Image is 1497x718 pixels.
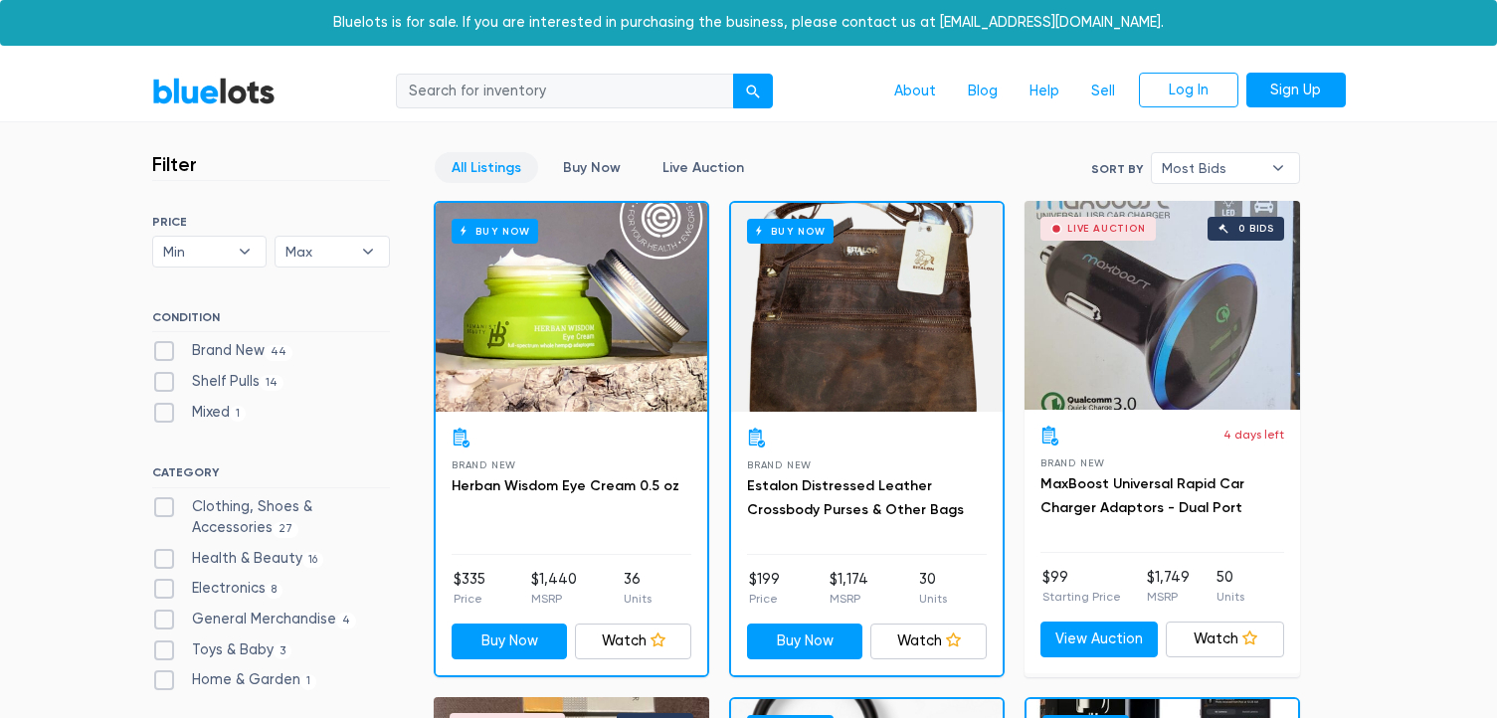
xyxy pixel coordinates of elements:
[1067,224,1146,234] div: Live Auction
[435,152,538,183] a: All Listings
[265,345,293,361] span: 44
[919,569,947,609] li: 30
[224,237,266,267] b: ▾
[163,237,229,267] span: Min
[747,477,964,518] a: Estalon Distressed Leather Crossbody Purses & Other Bags
[575,624,691,659] a: Watch
[1216,567,1244,607] li: 50
[952,73,1014,110] a: Blog
[1216,588,1244,606] p: Units
[285,237,351,267] span: Max
[152,639,292,661] label: Toys & Baby
[152,371,284,393] label: Shelf Pulls
[747,219,834,244] h6: Buy Now
[152,669,317,691] label: Home & Garden
[452,624,568,659] a: Buy Now
[1042,588,1121,606] p: Starting Price
[878,73,952,110] a: About
[1042,567,1121,607] li: $99
[273,522,299,538] span: 27
[1147,567,1190,607] li: $1,749
[830,590,868,608] p: MSRP
[452,219,538,244] h6: Buy Now
[1025,201,1300,410] a: Live Auction 0 bids
[152,548,324,570] label: Health & Beauty
[347,237,389,267] b: ▾
[1139,73,1238,108] a: Log In
[624,569,652,609] li: 36
[152,609,357,630] label: General Merchandise
[302,552,324,568] span: 16
[1223,426,1284,444] p: 4 days left
[1014,73,1075,110] a: Help
[1040,457,1105,468] span: Brand New
[230,406,247,422] span: 1
[1166,622,1284,657] a: Watch
[454,590,485,608] p: Price
[646,152,761,183] a: Live Auction
[266,583,283,599] span: 8
[1040,475,1244,516] a: MaxBoost Universal Rapid Car Charger Adaptors - Dual Port
[336,613,357,628] span: 4
[624,590,652,608] p: Units
[152,340,293,362] label: Brand New
[1162,153,1261,183] span: Most Bids
[396,74,734,109] input: Search for inventory
[1147,588,1190,606] p: MSRP
[747,624,863,659] a: Buy Now
[749,590,780,608] p: Price
[546,152,638,183] a: Buy Now
[152,578,283,600] label: Electronics
[152,310,390,332] h6: CONDITION
[531,590,577,608] p: MSRP
[531,569,577,609] li: $1,440
[919,590,947,608] p: Units
[454,569,485,609] li: $335
[152,496,390,539] label: Clothing, Shoes & Accessories
[731,203,1003,412] a: Buy Now
[152,215,390,229] h6: PRICE
[300,674,317,690] span: 1
[1238,224,1274,234] div: 0 bids
[152,152,197,176] h3: Filter
[274,643,292,659] span: 3
[1257,153,1299,183] b: ▾
[452,459,516,470] span: Brand New
[452,477,679,494] a: Herban Wisdom Eye Cream 0.5 oz
[1075,73,1131,110] a: Sell
[1246,73,1346,108] a: Sign Up
[1091,160,1143,178] label: Sort By
[1040,622,1159,657] a: View Auction
[152,77,276,105] a: BlueLots
[152,465,390,487] h6: CATEGORY
[747,459,812,470] span: Brand New
[830,569,868,609] li: $1,174
[436,203,707,412] a: Buy Now
[870,624,987,659] a: Watch
[749,569,780,609] li: $199
[260,375,284,391] span: 14
[152,402,247,424] label: Mixed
